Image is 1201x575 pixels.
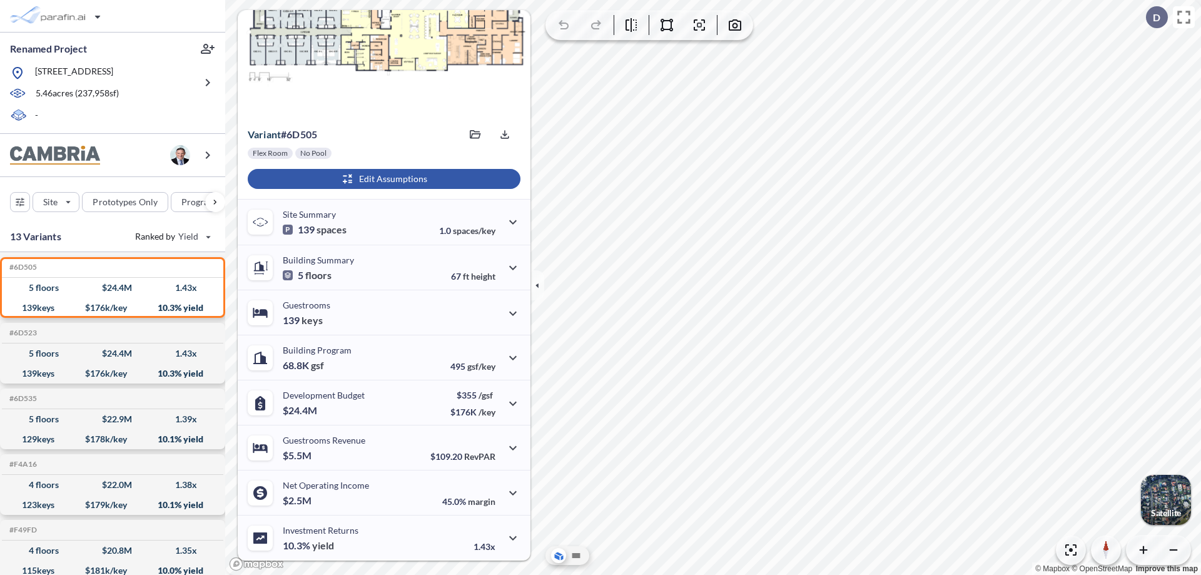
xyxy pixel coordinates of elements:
[474,541,495,552] p: 1.43x
[1136,564,1198,573] a: Improve this map
[467,361,495,372] span: gsf/key
[36,87,119,101] p: 5.46 acres ( 237,958 sf)
[1153,12,1160,23] p: D
[569,548,584,563] button: Site Plan
[311,359,324,372] span: gsf
[1151,508,1181,518] p: Satellite
[170,145,190,165] img: user logo
[479,407,495,417] span: /key
[283,435,365,445] p: Guestrooms Revenue
[1141,475,1191,525] img: Switcher Image
[468,496,495,507] span: margin
[450,390,495,400] p: $355
[450,407,495,417] p: $176K
[7,263,37,272] h5: Click to copy the code
[283,209,336,220] p: Site Summary
[283,480,369,491] p: Net Operating Income
[464,451,495,462] span: RevPAR
[305,269,332,282] span: floors
[35,109,38,123] p: -
[551,548,566,563] button: Aerial View
[10,229,61,244] p: 13 Variants
[7,526,37,534] h5: Click to copy the code
[253,148,288,158] p: Flex Room
[181,196,216,208] p: Program
[283,449,313,462] p: $5.5M
[442,496,495,507] p: 45.0%
[1035,564,1070,573] a: Mapbox
[283,255,354,265] p: Building Summary
[471,271,495,282] span: height
[7,328,37,337] h5: Click to copy the code
[10,146,100,165] img: BrandImage
[10,42,87,56] p: Renamed Project
[283,314,323,327] p: 139
[7,394,37,403] h5: Click to copy the code
[229,557,284,571] a: Mapbox homepage
[453,225,495,236] span: spaces/key
[82,192,168,212] button: Prototypes Only
[178,230,199,243] span: Yield
[317,223,347,236] span: spaces
[43,196,58,208] p: Site
[283,539,334,552] p: 10.3%
[171,192,238,212] button: Program
[33,192,79,212] button: Site
[35,65,113,81] p: [STREET_ADDRESS]
[312,539,334,552] span: yield
[479,390,493,400] span: /gsf
[283,223,347,236] p: 139
[300,148,327,158] p: No Pool
[283,300,330,310] p: Guestrooms
[283,390,365,400] p: Development Budget
[125,226,219,247] button: Ranked by Yield
[302,314,323,327] span: keys
[463,271,469,282] span: ft
[248,169,520,189] button: Edit Assumptions
[93,196,158,208] p: Prototypes Only
[1141,475,1191,525] button: Switcher ImageSatellite
[451,271,495,282] p: 67
[283,494,313,507] p: $2.5M
[450,361,495,372] p: 495
[283,359,324,372] p: 68.8K
[248,128,317,141] p: # 6d505
[248,128,281,140] span: Variant
[430,451,495,462] p: $109.20
[283,525,358,536] p: Investment Returns
[1072,564,1132,573] a: OpenStreetMap
[439,225,495,236] p: 1.0
[283,345,352,355] p: Building Program
[283,404,319,417] p: $24.4M
[283,269,332,282] p: 5
[7,460,37,469] h5: Click to copy the code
